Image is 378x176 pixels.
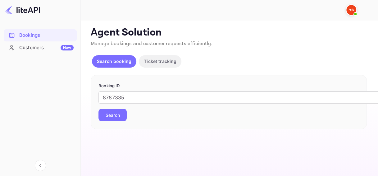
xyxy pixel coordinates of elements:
p: Booking ID [98,83,359,89]
img: Yandex Support [346,5,356,15]
div: CustomersNew [4,42,77,54]
a: CustomersNew [4,42,77,53]
button: Search [98,109,127,121]
div: Customers [19,44,74,51]
p: Agent Solution [91,26,367,39]
a: Bookings [4,29,77,41]
p: Ticket tracking [144,58,176,64]
button: Collapse navigation [35,160,46,171]
img: LiteAPI logo [5,5,40,15]
p: Search booking [97,58,131,64]
div: Bookings [19,32,74,39]
span: Manage bookings and customer requests efficiently. [91,40,212,47]
div: New [61,45,74,50]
